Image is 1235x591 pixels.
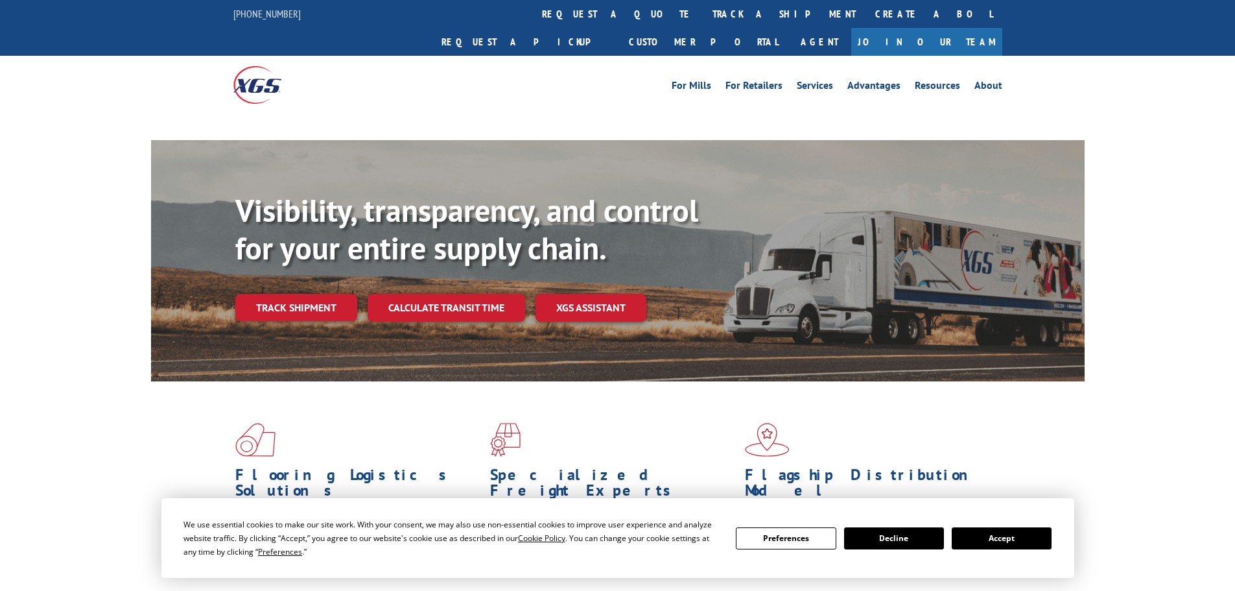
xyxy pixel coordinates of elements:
[535,294,646,322] a: XGS ASSISTANT
[952,527,1052,549] button: Accept
[258,546,302,557] span: Preferences
[161,498,1074,578] div: Cookie Consent Prompt
[974,80,1002,95] a: About
[490,423,521,457] img: xgs-icon-focused-on-flooring-red
[745,423,790,457] img: xgs-icon-flagship-distribution-model-red
[844,527,944,549] button: Decline
[518,533,565,544] span: Cookie Policy
[235,423,276,457] img: xgs-icon-total-supply-chain-intelligence-red
[725,80,782,95] a: For Retailers
[788,28,851,56] a: Agent
[736,527,836,549] button: Preferences
[745,467,990,505] h1: Flagship Distribution Model
[847,80,900,95] a: Advantages
[672,80,711,95] a: For Mills
[235,294,357,321] a: Track shipment
[235,467,480,505] h1: Flooring Logistics Solutions
[368,294,525,322] a: Calculate transit time
[490,467,735,505] h1: Specialized Freight Experts
[233,7,301,20] a: [PHONE_NUMBER]
[432,28,619,56] a: Request a pickup
[915,80,960,95] a: Resources
[183,518,720,559] div: We use essential cookies to make our site work. With your consent, we may also use non-essential ...
[851,28,1002,56] a: Join Our Team
[619,28,788,56] a: Customer Portal
[797,80,833,95] a: Services
[235,190,698,268] b: Visibility, transparency, and control for your entire supply chain.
